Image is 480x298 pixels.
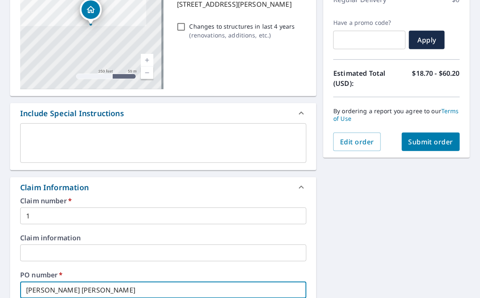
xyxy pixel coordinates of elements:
p: Changes to structures in last 4 years [190,22,295,31]
label: Claim number [20,197,306,204]
a: Current Level 17, Zoom In [141,54,153,67]
span: Apply [416,35,438,45]
div: Include Special Instructions [10,103,316,123]
span: Submit order [409,137,454,146]
p: $18.70 - $60.20 [412,68,460,88]
div: Include Special Instructions [20,108,124,119]
button: Edit order [333,133,381,151]
p: ( renovations, additions, etc. ) [190,31,295,40]
label: PO number [20,271,306,278]
p: Estimated Total (USD): [333,68,396,88]
div: Claim Information [20,182,89,193]
a: Current Level 17, Zoom Out [141,67,153,79]
button: Submit order [402,133,460,151]
a: Terms of Use [333,107,459,122]
label: Claim information [20,234,306,241]
label: Have a promo code? [333,19,406,27]
button: Apply [409,31,445,49]
span: Edit order [340,137,374,146]
div: Claim Information [10,177,316,197]
p: By ordering a report you agree to our [333,107,460,122]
